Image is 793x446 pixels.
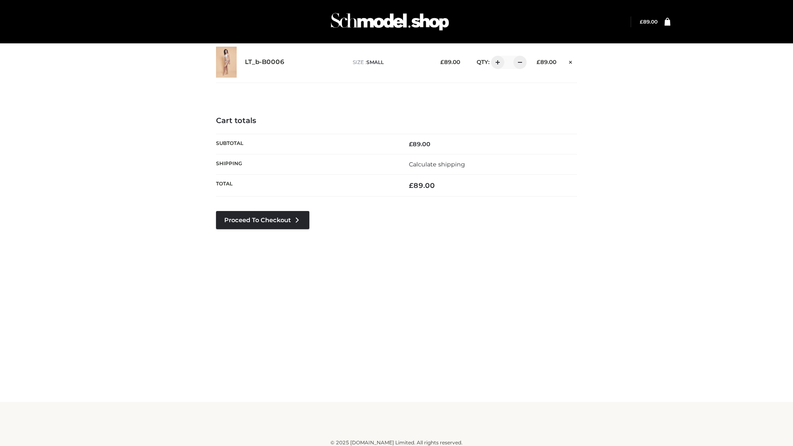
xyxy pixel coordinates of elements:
bdi: 89.00 [409,140,430,148]
th: Total [216,175,396,197]
div: QTY: [468,56,524,69]
a: LT_b-B0006 [245,58,285,66]
p: size : [353,59,427,66]
bdi: 89.00 [640,19,658,25]
img: LT_b-B0006 - SMALL [216,47,237,78]
span: £ [537,59,540,65]
img: Schmodel Admin 964 [328,5,452,38]
span: £ [440,59,444,65]
a: £89.00 [640,19,658,25]
a: Proceed to Checkout [216,211,309,229]
span: SMALL [366,59,384,65]
bdi: 89.00 [537,59,556,65]
th: Shipping [216,154,396,174]
th: Subtotal [216,134,396,154]
a: Remove this item [565,56,577,66]
a: Calculate shipping [409,161,465,168]
h4: Cart totals [216,116,577,126]
span: £ [409,181,413,190]
bdi: 89.00 [440,59,460,65]
span: £ [640,19,643,25]
span: £ [409,140,413,148]
bdi: 89.00 [409,181,435,190]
